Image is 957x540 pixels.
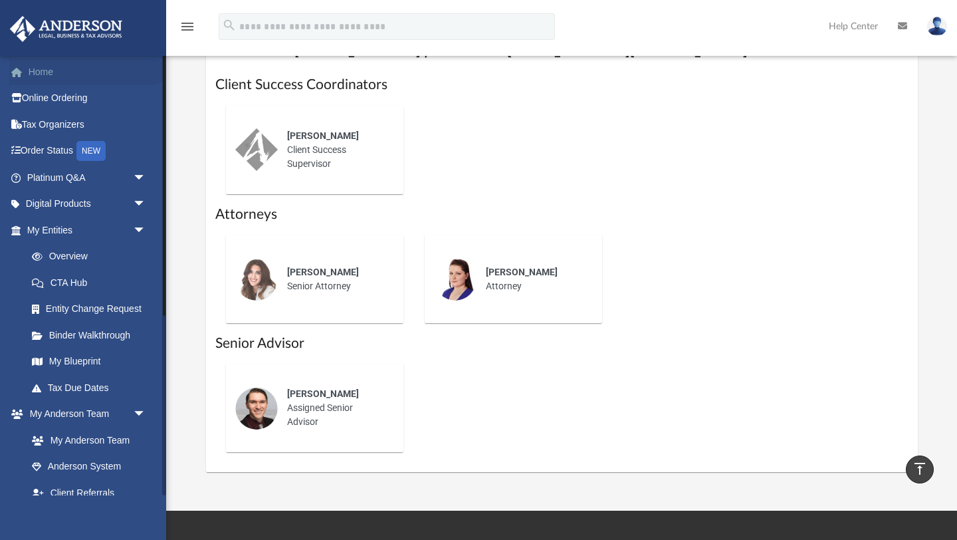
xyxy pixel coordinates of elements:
a: Platinum Q&Aarrow_drop_down [9,164,166,191]
a: Anderson System [19,454,159,480]
i: vertical_align_top [912,461,928,477]
h1: Attorneys [215,205,908,224]
div: NEW [76,141,106,161]
a: My Anderson Teamarrow_drop_down [9,401,159,428]
a: CTA Hub [19,269,166,296]
a: Binder Walkthrough [19,322,166,348]
span: [PERSON_NAME] [287,388,359,399]
img: thumbnail [434,258,477,301]
span: [PERSON_NAME] [287,267,359,277]
span: [PERSON_NAME] [287,130,359,141]
a: Overview [19,243,166,270]
div: Attorney [477,256,593,303]
img: thumbnail [235,387,278,430]
i: search [222,18,237,33]
span: arrow_drop_down [133,164,159,192]
div: Client Success Supervisor [278,120,394,180]
a: Tax Organizers [9,111,166,138]
a: Client Referrals [19,479,159,506]
a: Home [9,59,166,85]
a: menu [179,25,195,35]
span: arrow_drop_down [133,217,159,244]
img: User Pic [927,17,947,36]
a: Tax Due Dates [19,374,166,401]
a: My Entitiesarrow_drop_down [9,217,166,243]
h1: Senior Advisor [215,334,908,353]
a: vertical_align_top [906,456,934,483]
span: [PERSON_NAME] [486,267,558,277]
span: arrow_drop_down [133,191,159,218]
a: Digital Productsarrow_drop_down [9,191,166,217]
img: Anderson Advisors Platinum Portal [6,16,126,42]
img: thumbnail [235,128,278,171]
a: My Blueprint [19,348,159,375]
h1: Client Success Coordinators [215,75,908,94]
a: My Anderson Team [19,427,153,454]
div: Senior Attorney [278,256,394,303]
a: Online Ordering [9,85,166,112]
img: thumbnail [235,258,278,301]
a: Order StatusNEW [9,138,166,165]
a: Entity Change Request [19,296,166,323]
span: arrow_drop_down [133,401,159,428]
i: menu [179,19,195,35]
div: Assigned Senior Advisor [278,378,394,438]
